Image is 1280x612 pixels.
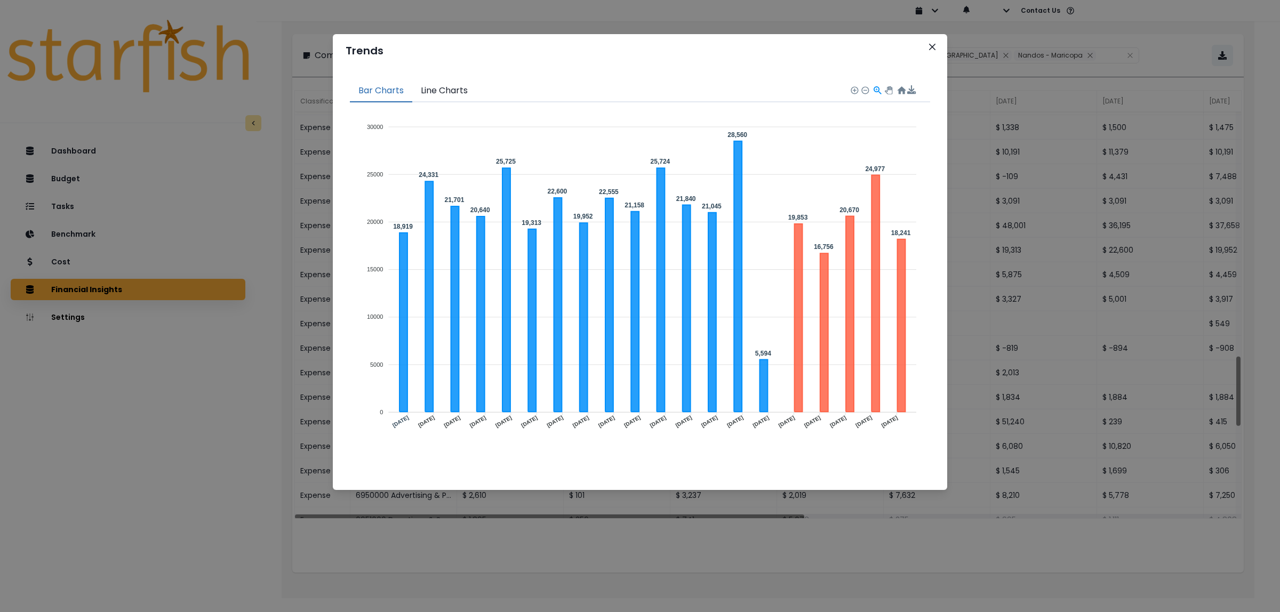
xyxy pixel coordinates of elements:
[829,415,847,429] tspan: [DATE]
[850,86,858,93] div: Zoom In
[367,219,383,225] tspan: 20000
[380,409,383,415] tspan: 0
[907,85,916,94] img: download-solid.76f27b67513bc6e4b1a02da61d3a2511.svg
[494,415,513,429] tspan: [DATE]
[649,415,667,429] tspan: [DATE]
[370,361,383,368] tspan: 5000
[333,34,947,67] header: Trends
[391,414,410,428] tspan: [DATE]
[469,415,487,429] tspan: [DATE]
[675,414,693,428] tspan: [DATE]
[417,414,435,428] tspan: [DATE]
[572,415,590,429] tspan: [DATE]
[367,266,383,272] tspan: 15000
[873,85,882,94] div: Selection Zoom
[726,414,744,428] tspan: [DATE]
[803,415,821,429] tspan: [DATE]
[443,415,461,429] tspan: [DATE]
[751,415,770,429] tspan: [DATE]
[897,85,906,94] div: Reset Zoom
[907,85,916,94] div: Menu
[854,414,873,428] tspan: [DATE]
[778,415,796,429] tspan: [DATE]
[623,414,641,428] tspan: [DATE]
[700,414,718,428] tspan: [DATE]
[881,415,899,429] tspan: [DATE]
[861,86,868,93] div: Zoom Out
[924,38,941,55] button: Close
[885,86,891,93] div: Panning
[367,313,383,320] tspan: 10000
[350,80,412,102] button: Bar Charts
[597,415,615,429] tspan: [DATE]
[367,171,383,178] tspan: 25000
[546,414,564,428] tspan: [DATE]
[367,124,383,130] tspan: 30000
[412,80,476,102] button: Line Charts
[520,415,538,429] tspan: [DATE]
